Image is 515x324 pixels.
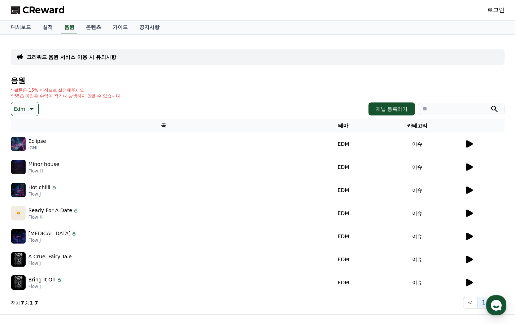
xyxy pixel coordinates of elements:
td: 이슈 [371,225,464,248]
p: Bring It On [29,276,56,284]
p: Flow K [29,214,79,220]
td: 이슈 [371,156,464,179]
a: 실적 [37,21,58,34]
span: CReward [22,4,65,16]
h4: 음원 [11,76,505,84]
p: Flow J [29,284,62,289]
a: 콘텐츠 [80,21,107,34]
td: 이슈 [371,132,464,156]
img: music [11,229,26,244]
td: EDM [316,202,370,225]
a: 음원 [61,21,77,34]
th: 곡 [11,119,317,132]
img: music [11,252,26,267]
p: [MEDICAL_DATA] [29,230,71,237]
img: music [11,206,26,220]
p: * 35초 미만은 수익이 적거나 발생하지 않을 수 있습니다. [11,93,122,99]
img: music [11,183,26,197]
td: EDM [316,225,370,248]
td: 이슈 [371,248,464,271]
td: EDM [316,271,370,294]
a: 대시보드 [5,21,37,34]
a: 공지사항 [134,21,165,34]
strong: 7 [35,300,38,306]
p: Flow J [29,237,77,243]
a: 크리워드 음원 서비스 이용 시 유의사항 [27,53,116,61]
button: 1 [477,297,490,308]
p: A Cruel Fairy Tale [29,253,72,260]
a: 가이드 [107,21,134,34]
a: 로그인 [487,6,505,14]
td: 이슈 [371,202,464,225]
td: EDM [316,132,370,156]
button: Edm [11,102,39,116]
a: CReward [11,4,65,16]
p: IGNI [29,145,46,151]
td: EDM [316,156,370,179]
td: EDM [316,179,370,202]
td: 이슈 [371,271,464,294]
p: 전체 중 - [11,299,38,306]
strong: 7 [21,300,25,306]
p: * 볼륨은 15% 이상으로 설정해주세요. [11,87,122,93]
button: 채널 등록하기 [368,102,415,115]
p: Flow J [29,260,72,266]
img: music [11,275,26,290]
p: Minor house [29,161,60,168]
th: 테마 [316,119,370,132]
button: < [463,297,477,308]
p: Eclipse [29,137,46,145]
th: 카테고리 [371,119,464,132]
p: Hot chilli [29,184,51,191]
p: Flow H [29,168,60,174]
p: Edm [14,104,25,114]
img: music [11,160,26,174]
strong: 1 [29,300,33,306]
img: music [11,137,26,151]
td: EDM [316,248,370,271]
p: Ready For A Date [29,207,73,214]
td: 이슈 [371,179,464,202]
p: Flow J [29,191,57,197]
